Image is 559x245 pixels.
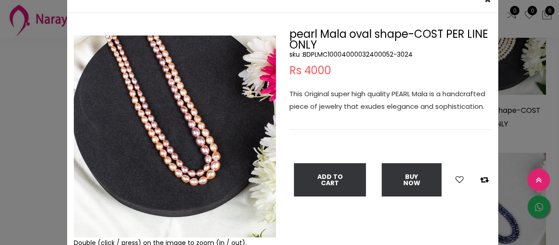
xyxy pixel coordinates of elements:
[289,65,331,76] span: Rs 4000
[74,36,276,237] img: Example
[289,88,491,113] p: This Original super high quality PEARL Mala is a handcrafted piece of jewelry that exudes eleganc...
[289,29,491,50] h2: pearl Mala oval shape-COST PER LINE ONLY
[453,174,466,186] button: Add to wishlist
[289,50,491,58] h5: sku : BDPLMC10004000032400052-3024
[382,163,442,196] button: Buy Now
[478,174,491,186] button: Add to compare
[294,163,366,196] button: Add To Cart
